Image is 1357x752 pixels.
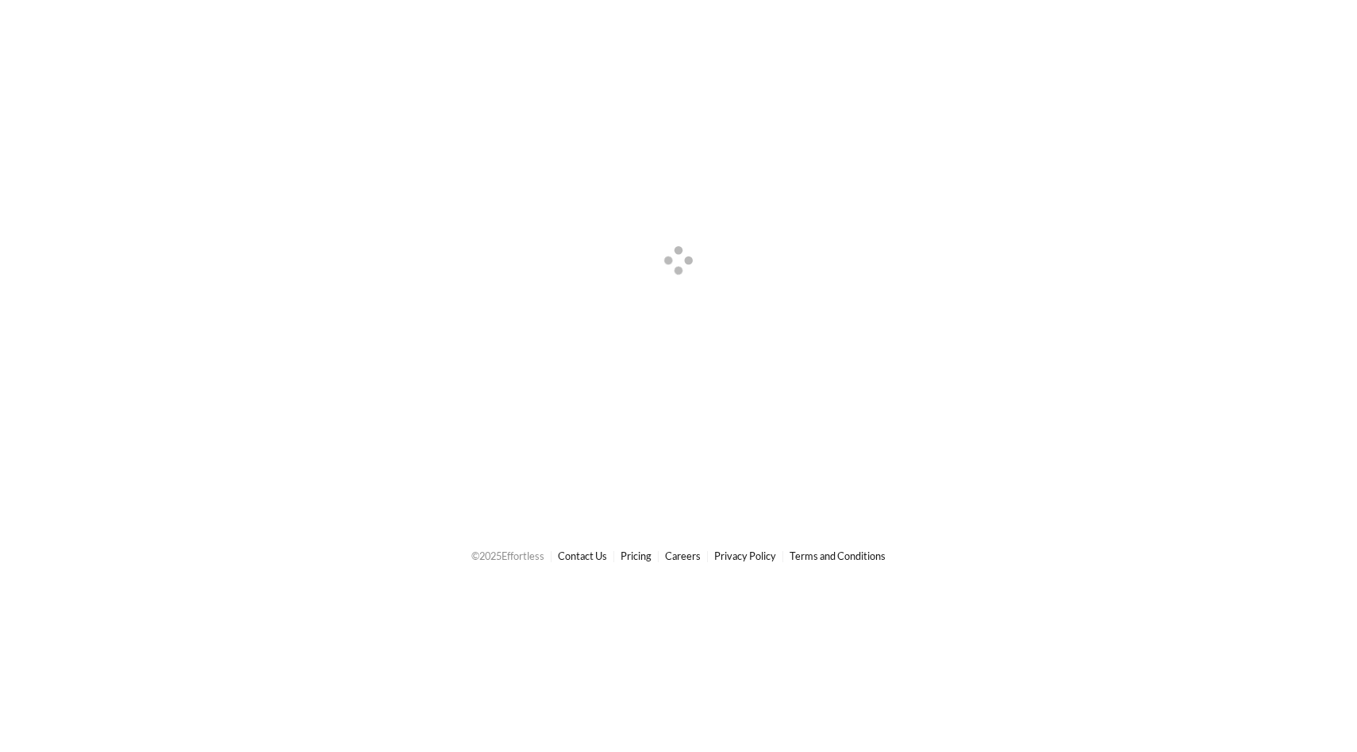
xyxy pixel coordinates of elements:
span: © 2025 Effortless [471,550,544,562]
a: Privacy Policy [714,550,776,562]
a: Careers [665,550,701,562]
a: Pricing [621,550,652,562]
a: Terms and Conditions [790,550,886,562]
a: Contact Us [558,550,607,562]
